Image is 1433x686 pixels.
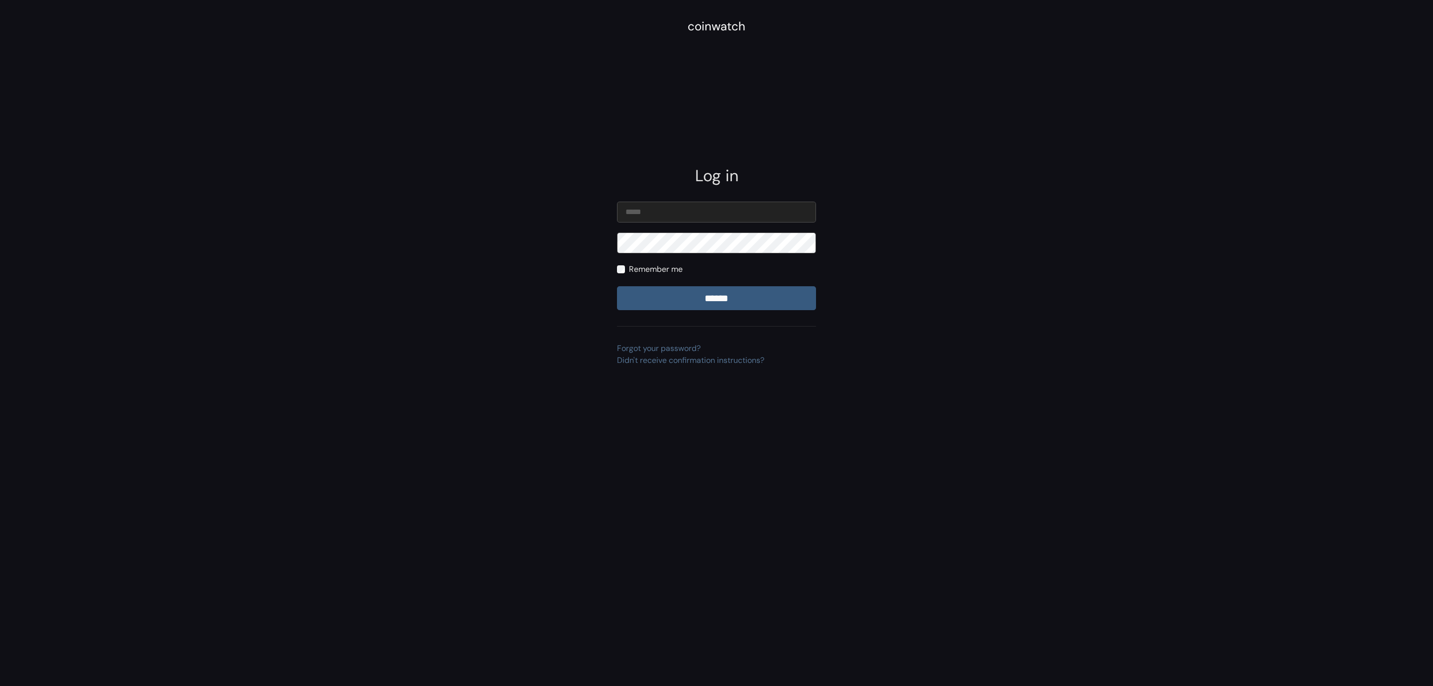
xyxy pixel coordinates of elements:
[617,343,701,353] a: Forgot your password?
[617,355,764,365] a: Didn't receive confirmation instructions?
[629,263,683,275] label: Remember me
[617,166,816,185] h2: Log in
[688,22,745,33] a: coinwatch
[688,17,745,35] div: coinwatch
